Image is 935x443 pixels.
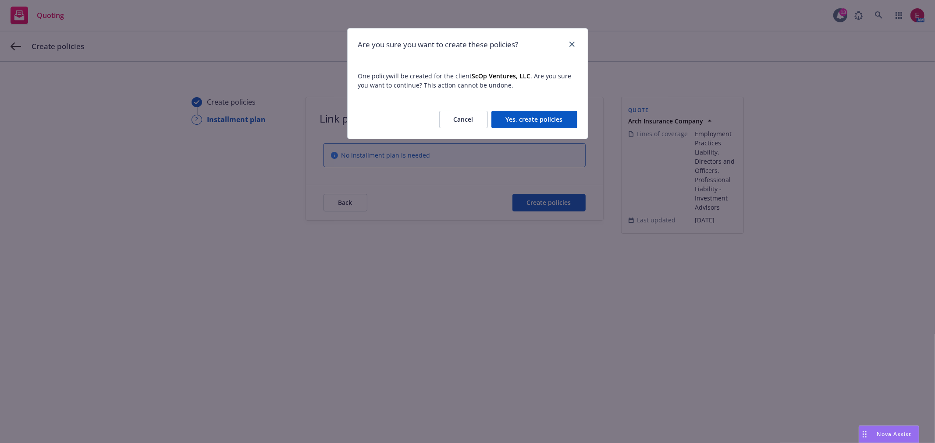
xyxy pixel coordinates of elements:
button: Cancel [439,111,488,128]
a: close [567,39,577,49]
span: Nova Assist [877,430,912,438]
strong: ScOp Ventures, LLC [472,72,531,80]
button: Yes, create policies [491,111,577,128]
div: Drag to move [859,426,870,443]
button: Nova Assist [859,425,919,443]
span: One policy will be created for the client . Are you sure you want to continue? This action cannot... [358,71,577,90]
h1: Are you sure you want to create these policies? [358,39,519,50]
